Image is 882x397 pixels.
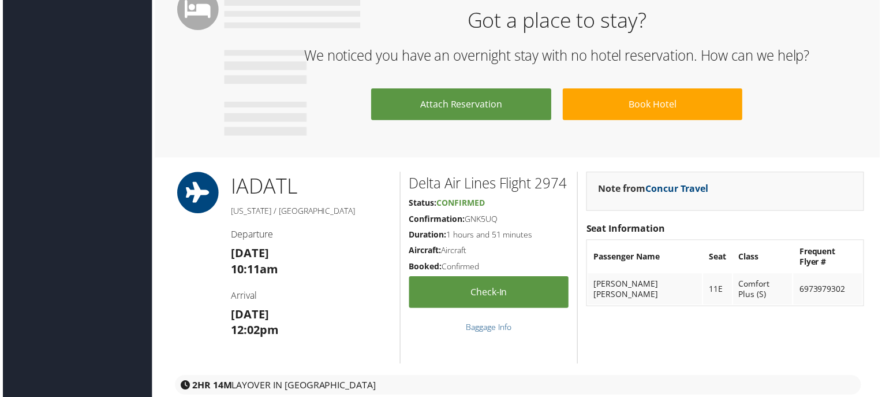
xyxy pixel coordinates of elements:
[230,173,391,202] h1: IAD ATL
[466,324,512,335] a: Baggage Info
[230,263,277,279] strong: 10:11am
[599,183,710,196] strong: Note from
[409,198,436,209] strong: Status:
[646,183,710,196] a: Concur Travel
[409,231,446,242] strong: Duration:
[409,175,569,194] h2: Delta Air Lines Flight 2974
[436,198,485,209] span: Confirmed
[735,275,795,306] td: Comfort Plus (S)
[371,89,551,121] a: Attach Reservation
[795,243,865,274] th: Frequent Flyer #
[705,275,734,306] td: 11E
[230,206,391,218] h5: [US_STATE] / [GEOGRAPHIC_DATA]
[795,275,865,306] td: 6973979302
[409,246,441,257] strong: Aircraft:
[230,291,391,303] h4: Arrival
[173,377,864,397] div: layover in [GEOGRAPHIC_DATA]
[230,324,278,340] strong: 12:02pm
[409,278,569,310] a: Check-in
[190,381,230,394] strong: 2HR 14M
[705,243,734,274] th: Seat
[409,231,569,242] h5: 1 hours and 51 minutes
[409,262,569,274] h5: Confirmed
[230,308,268,324] strong: [DATE]
[409,214,465,225] strong: Confirmation:
[563,89,744,121] a: Book Hotel
[587,224,666,236] strong: Seat Information
[230,247,268,262] strong: [DATE]
[735,243,795,274] th: Class
[589,275,704,306] td: [PERSON_NAME] [PERSON_NAME]
[230,229,391,242] h4: Departure
[409,262,442,273] strong: Booked:
[409,214,569,226] h5: GNK5UQ
[589,243,704,274] th: Passenger Name
[409,246,569,258] h5: Aircraft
